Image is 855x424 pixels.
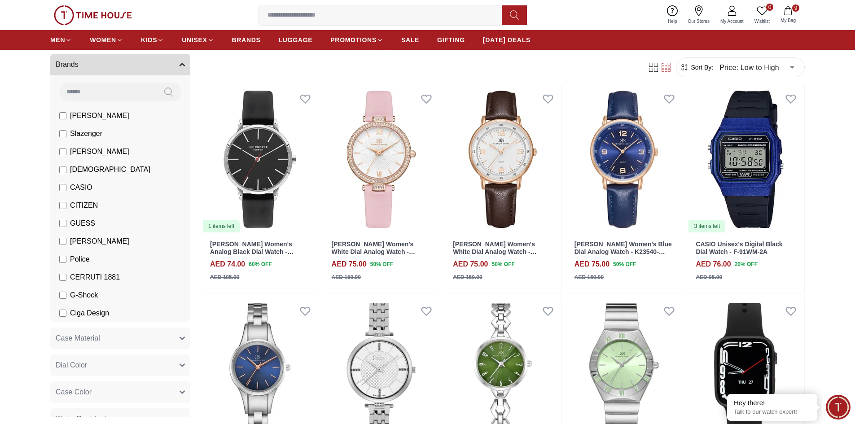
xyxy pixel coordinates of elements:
div: AED 150.00 [332,273,361,281]
a: LUGGAGE [279,32,313,48]
img: Kenneth Scott Women's Blue Dial Analog Watch - K23540-RLNN [566,85,683,233]
a: Lee Cooper Women's Analog Black Dial Watch - LC07646.3511 items left [201,85,319,233]
span: MEN [50,35,65,44]
a: [PERSON_NAME] Women's White Dial Analog Watch - K23540-RLDW [453,240,536,263]
span: Police [70,254,90,265]
input: Slazenger [59,130,66,137]
input: [PERSON_NAME] [59,238,66,245]
span: 50 % OFF [613,260,636,268]
span: [PERSON_NAME] [70,110,129,121]
h4: AED 75.00 [332,259,367,270]
a: [PERSON_NAME] Women's Analog Black Dial Watch - LC07646.351 [210,240,294,263]
div: 1 items left [203,220,240,232]
p: Talk to our watch expert! [734,408,810,416]
input: GUESS [59,220,66,227]
span: 50 % OFF [491,260,514,268]
a: [PERSON_NAME] Women's Blue Dial Analog Watch - K23540-RLNN [574,240,672,263]
input: [DEMOGRAPHIC_DATA] [59,166,66,173]
input: CITIZEN [59,202,66,209]
div: AED 95.00 [696,273,722,281]
span: Dial Color [56,360,87,371]
button: Dial Color [50,354,190,376]
span: My Account [717,18,747,25]
span: [PERSON_NAME] [70,146,129,157]
span: UNISEX [182,35,207,44]
h4: AED 74.00 [210,259,245,270]
h4: AED 75.00 [453,259,488,270]
img: CASIO Unisex's Digital Black Dial Watch - F-91WM-2A [687,85,804,233]
div: Price: Low to High [713,55,801,80]
span: CERRUTI 1881 [70,272,120,283]
span: Wishlist [751,18,773,25]
a: 0Wishlist [749,4,775,26]
span: CITIZEN [70,200,98,211]
span: Case Color [56,387,92,398]
span: Ciga Design [70,308,109,319]
button: Brands [50,54,190,75]
div: AED 150.00 [453,273,482,281]
span: 60 % OFF [249,260,272,268]
a: KIDS [141,32,164,48]
button: 9My Bag [775,4,801,26]
input: Ciga Design [59,310,66,317]
span: Brands [56,59,79,70]
button: Sort By: [680,63,713,72]
span: G-Shock [70,290,98,301]
button: Case Material [50,328,190,349]
a: UNISEX [182,32,214,48]
button: Case Color [50,381,190,403]
a: GIFTING [437,32,465,48]
span: CASIO [70,182,92,193]
span: 50 % OFF [370,260,393,268]
div: Chat Widget [826,395,851,420]
input: [PERSON_NAME] [59,112,66,119]
span: Help [664,18,681,25]
span: 20 % OFF [735,260,758,268]
a: MEN [50,32,72,48]
span: GIFTING [437,35,465,44]
span: SALE [401,35,419,44]
span: Case Material [56,333,100,344]
input: CERRUTI 1881 [59,274,66,281]
span: 0 [766,4,773,11]
span: [DATE] DEALS [483,35,531,44]
img: Kenneth Scott Women's White Dial Analog Watch - K23539-RLPW [323,85,440,233]
span: [DEMOGRAPHIC_DATA] [70,164,150,175]
div: 3 items left [688,220,725,232]
span: BRANDS [232,35,261,44]
div: AED 185.00 [210,273,239,281]
img: Kenneth Scott Women's White Dial Analog Watch - K23540-RLDW [444,85,561,233]
span: PROMOTIONS [330,35,377,44]
span: 9 [792,4,799,12]
span: LUGGAGE [279,35,313,44]
span: GUESS [70,218,95,229]
input: G-Shock [59,292,66,299]
a: CASIO Unisex's Digital Black Dial Watch - F-91WM-2A3 items left [687,85,804,233]
span: [PERSON_NAME] [70,236,129,247]
a: BRANDS [232,32,261,48]
span: KIDS [141,35,157,44]
span: Slazenger [70,128,102,139]
div: Hey there! [734,398,810,407]
a: PROMOTIONS [330,32,383,48]
span: Sort By: [689,63,713,72]
input: [PERSON_NAME] [59,148,66,155]
a: Help [662,4,683,26]
div: AED 150.00 [574,273,604,281]
input: Police [59,256,66,263]
img: Lee Cooper Women's Analog Black Dial Watch - LC07646.351 [201,85,319,233]
h4: AED 75.00 [574,259,609,270]
h4: AED 76.00 [696,259,731,270]
a: CASIO Unisex's Digital Black Dial Watch - F-91WM-2A [696,240,782,255]
span: My Bag [777,17,799,24]
a: SALE [401,32,419,48]
a: Our Stores [683,4,715,26]
a: [PERSON_NAME] Women's White Dial Analog Watch - K23539-RLPW [332,240,415,263]
a: [DATE] DEALS [483,32,531,48]
input: CASIO [59,184,66,191]
span: WOMEN [90,35,116,44]
img: ... [54,5,132,25]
